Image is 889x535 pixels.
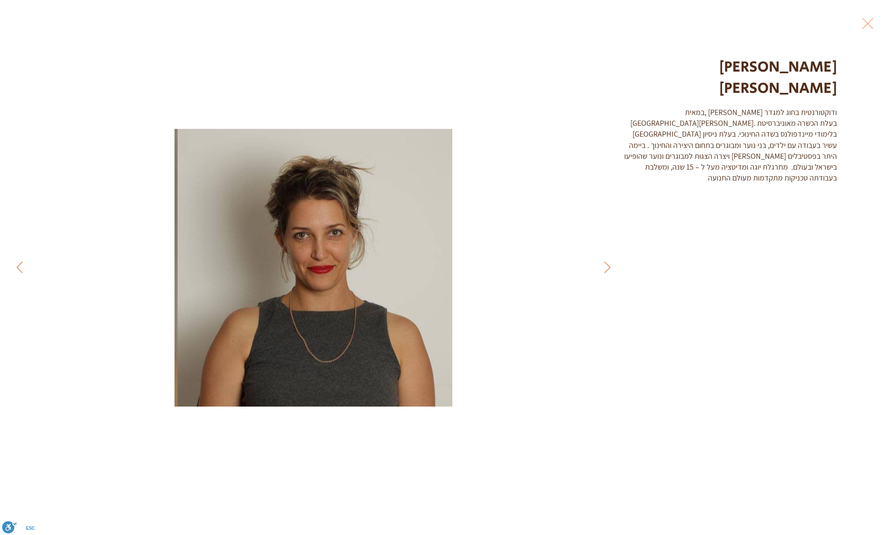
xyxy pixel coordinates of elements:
button: Next Item [9,257,30,279]
img: הגר בן זקן [175,129,452,407]
div: במאית, [PERSON_NAME] ודוקטורנטית בחוג למגדר [GEOGRAPHIC_DATA][PERSON_NAME]. בעלת הכשרה מאוניברסיט... [624,107,837,183]
h1: [PERSON_NAME] [PERSON_NAME] [624,56,837,99]
button: Exit expand mode [859,13,876,32]
button: Previous Item [596,257,618,279]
